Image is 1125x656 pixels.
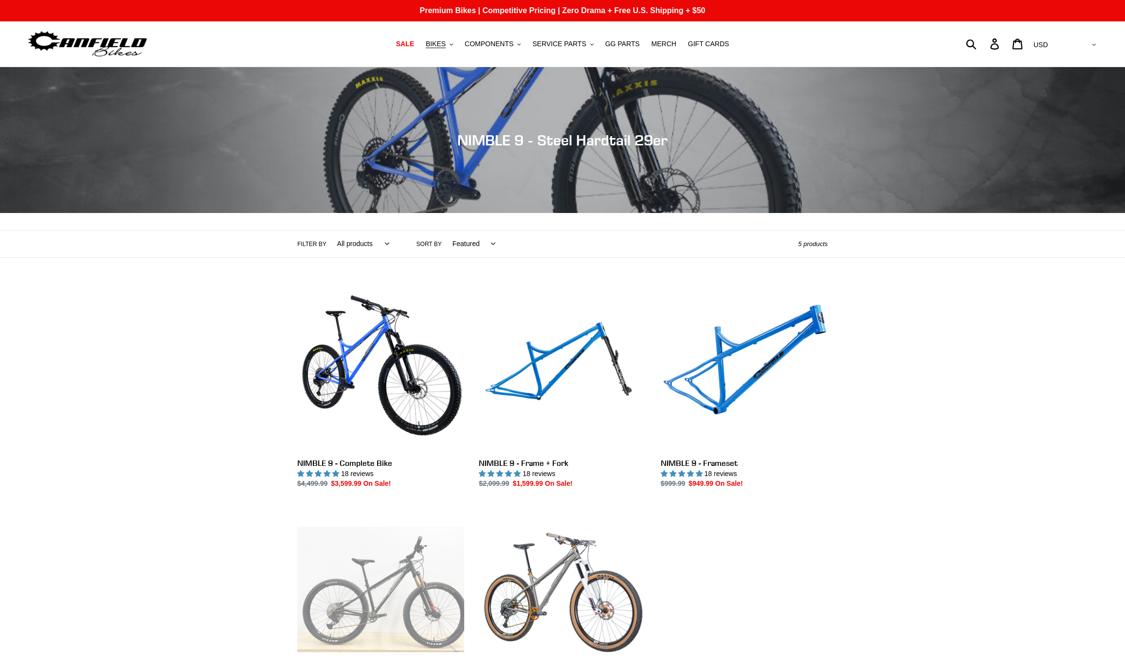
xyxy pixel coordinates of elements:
a: MERCH [647,37,681,51]
a: GIFT CARDS [683,37,734,51]
span: SALE [396,40,414,48]
button: SERVICE PARTS [527,37,598,51]
span: GG PARTS [605,40,640,48]
label: Filter by [297,240,327,248]
img: Canfield Bikes [27,29,148,59]
span: COMPONENTS [465,40,513,48]
span: NIMBLE 9 - Steel Hardtail 29er [457,131,668,149]
input: Search [971,33,996,54]
a: SALE [391,37,419,51]
span: MERCH [652,40,676,48]
a: GG PARTS [600,37,645,51]
span: BIKES [426,40,446,48]
span: 5 products [798,240,828,248]
button: COMPONENTS [460,37,526,51]
span: SERVICE PARTS [532,40,586,48]
label: Sort by [417,240,442,248]
span: GIFT CARDS [688,40,729,48]
button: BIKES [421,37,458,51]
